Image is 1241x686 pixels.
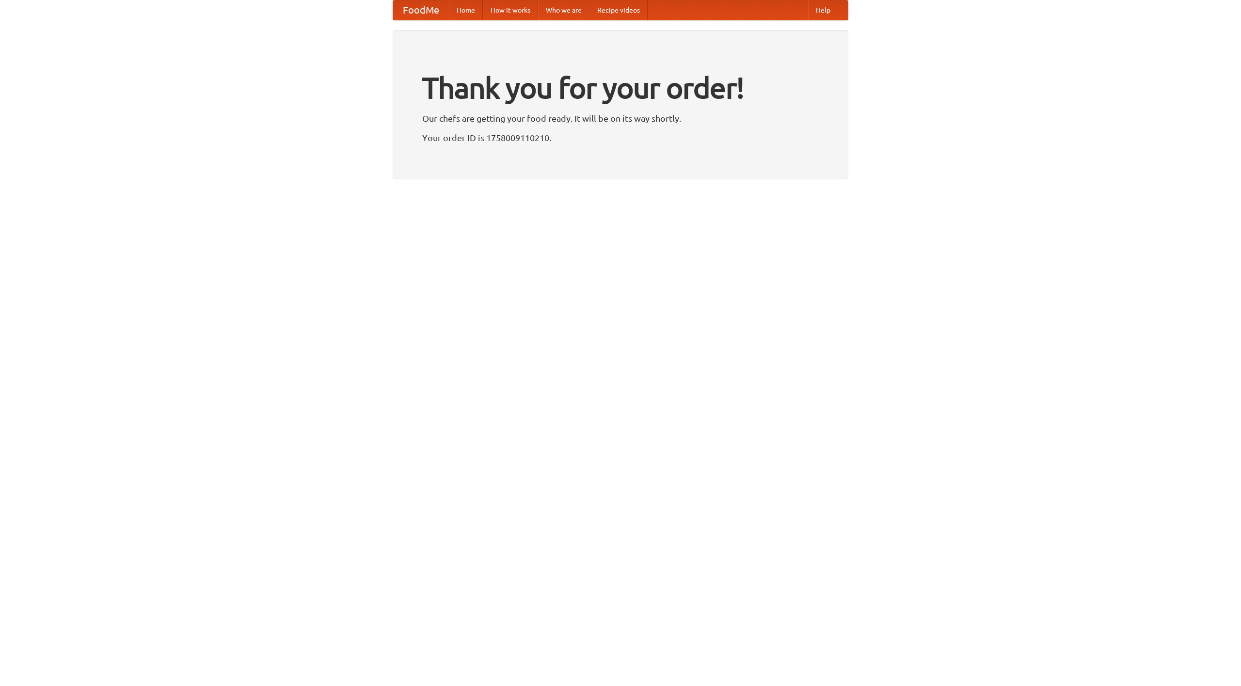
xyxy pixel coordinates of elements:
h1: Thank you for your order! [422,64,819,111]
a: Home [449,0,483,20]
a: How it works [483,0,538,20]
p: Our chefs are getting your food ready. It will be on its way shortly. [422,111,819,126]
a: Help [808,0,838,20]
a: Who we are [538,0,589,20]
a: Recipe videos [589,0,648,20]
p: Your order ID is 1758009110210. [422,130,819,145]
a: FoodMe [393,0,449,20]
